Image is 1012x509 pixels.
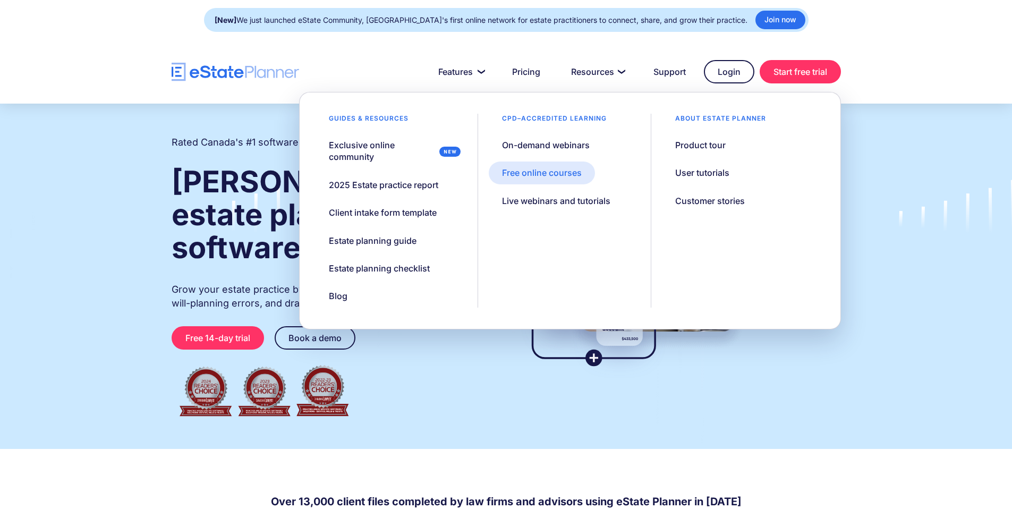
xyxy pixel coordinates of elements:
[316,230,430,252] a: Estate planning guide
[675,167,729,179] div: User tutorials
[502,195,610,207] div: Live webinars and tutorials
[489,134,603,156] a: On-demand webinars
[172,283,486,310] p: Grow your estate practice by streamlining client intake, reducing will-planning errors, and draft...
[760,60,841,83] a: Start free trial
[172,63,299,81] a: home
[755,11,805,29] a: Join now
[558,61,635,82] a: Resources
[502,139,590,151] div: On-demand webinars
[675,139,726,151] div: Product tour
[329,139,435,163] div: Exclusive online community
[329,262,430,274] div: Estate planning checklist
[662,114,779,129] div: About estate planner
[316,174,452,196] a: 2025 Estate practice report
[499,61,553,82] a: Pricing
[489,162,595,184] a: Free online courses
[426,61,494,82] a: Features
[271,494,742,509] h4: Over 13,000 client files completed by law firms and advisors using eState Planner in [DATE]
[662,162,743,184] a: User tutorials
[502,167,582,179] div: Free online courses
[329,290,347,302] div: Blog
[329,235,416,247] div: Estate planning guide
[215,13,747,28] div: We just launched eState Community, [GEOGRAPHIC_DATA]'s first online network for estate practition...
[662,134,739,156] a: Product tour
[329,207,437,218] div: Client intake form template
[641,61,699,82] a: Support
[275,326,355,350] a: Book a demo
[489,190,624,212] a: Live webinars and tutorials
[675,195,745,207] div: Customer stories
[489,114,620,129] div: CPD–accredited learning
[662,190,758,212] a: Customer stories
[316,257,443,279] a: Estate planning checklist
[215,15,236,24] strong: [New]
[316,114,422,129] div: Guides & resources
[329,179,438,191] div: 2025 Estate practice report
[172,326,264,350] a: Free 14-day trial
[316,201,450,224] a: Client intake form template
[172,135,405,149] h2: Rated Canada's #1 software for estate practitioners
[704,60,754,83] a: Login
[172,164,484,266] strong: [PERSON_NAME] and estate planning software
[316,285,361,307] a: Blog
[316,134,467,168] a: Exclusive online community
